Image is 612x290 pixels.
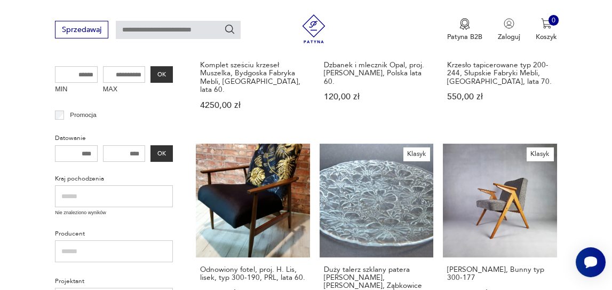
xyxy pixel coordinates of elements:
label: MAX [103,83,146,98]
button: Sprzedawaj [55,21,108,38]
p: Nie znaleziono wyników [55,209,173,217]
p: Koszyk [536,32,557,42]
h3: Duży talerz szklany patera [PERSON_NAME], [PERSON_NAME], Ząbkowice [324,265,429,290]
button: OK [150,145,172,162]
p: Promocja [70,109,96,120]
h3: [PERSON_NAME], Bunny typ 300-177 [447,265,552,282]
p: Zaloguj [498,32,520,42]
h3: Odnowiony fotel, proj. H. Lis, lisek, typ 300-190, PRL, lata 60. [200,265,305,282]
p: Patyna B2B [447,32,482,42]
p: Datowanie [55,133,173,144]
label: MIN [55,83,98,98]
p: Producent [55,229,173,239]
img: Patyna - sklep z meblami i dekoracjami vintage [296,14,332,43]
h3: Dzbanek i mlecznik Opal, proj. [PERSON_NAME], Polska lata 60. [324,61,429,85]
p: Projektant [55,276,173,287]
a: Ikona medaluPatyna B2B [447,18,482,42]
a: Sprzedawaj [55,27,108,34]
img: Ikonka użytkownika [504,18,514,29]
img: Ikona medalu [459,18,470,30]
button: Patyna B2B [447,18,482,42]
img: Ikona koszyka [541,18,552,29]
button: Szukaj [224,23,236,35]
p: 4250,00 zł [200,101,305,109]
div: 0 [549,15,559,26]
p: Kraj pochodzenia [55,174,173,184]
p: 550,00 zł [447,93,552,101]
button: Zaloguj [498,18,520,42]
h3: Krzesło tapicerowane typ 200-244, Słupskie Fabryki Mebli, [GEOGRAPHIC_DATA], lata 70. [447,61,552,85]
button: OK [150,66,172,83]
iframe: Smartsupp widget button [576,247,606,277]
h3: Komplet sześciu krzeseł Muszelka, Bydgoska Fabryka Mebli, [GEOGRAPHIC_DATA], lata 60. [200,61,305,93]
p: 120,00 zł [324,93,429,101]
button: 0Koszyk [536,18,557,42]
